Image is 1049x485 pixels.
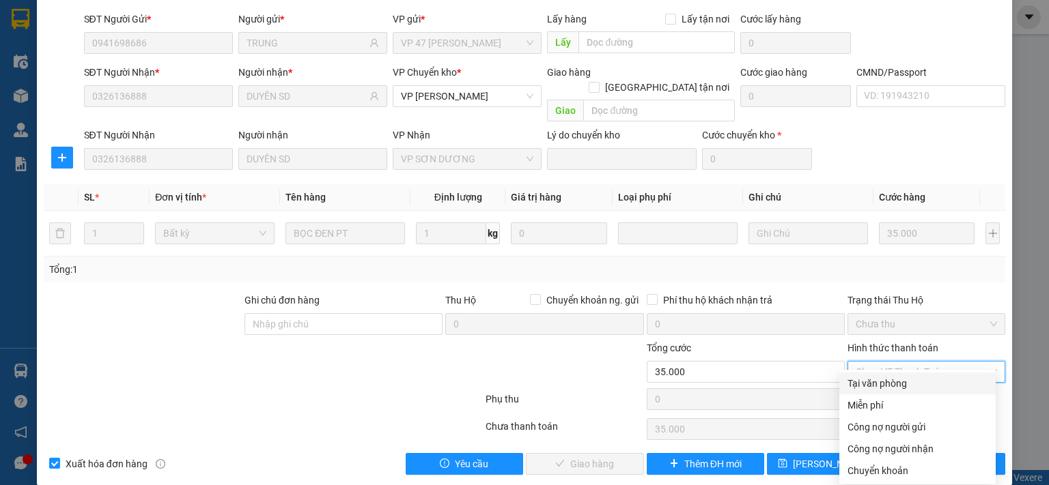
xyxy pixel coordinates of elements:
[743,184,873,211] th: Ghi chú
[856,314,997,334] span: Chưa thu
[848,420,988,435] div: Công nợ người gửi
[578,31,735,53] input: Dọc đường
[285,222,405,244] input: VD: Bàn, Ghế
[647,342,691,353] span: Tổng cước
[238,65,387,80] div: Người nhận
[879,192,925,203] span: Cước hàng
[369,91,379,101] span: user
[658,293,778,308] span: Phí thu hộ khách nhận trả
[547,100,583,121] span: Giao
[778,458,787,469] span: save
[401,86,533,106] span: VP Hoàng Gia
[600,80,735,95] span: [GEOGRAPHIC_DATA] tận nơi
[684,456,742,471] span: Thêm ĐH mới
[848,441,988,456] div: Công nợ người nhận
[49,262,406,277] div: Tổng: 1
[839,438,996,460] div: Cước gửi hàng sẽ được ghi vào công nợ của người nhận
[445,295,476,306] span: Thu Hộ
[856,65,1005,80] div: CMND/Passport
[511,192,561,203] span: Giá trị hàng
[583,100,735,121] input: Dọc đường
[84,65,233,80] div: SĐT Người Nhận
[247,35,367,50] input: Tên người gửi
[406,453,524,475] button: exclamation-circleYêu cầu
[393,128,542,143] div: VP Nhận
[740,85,851,107] input: Cước giao hàng
[749,222,868,244] input: Ghi Chú
[740,67,807,78] label: Cước giao hàng
[49,222,71,244] button: delete
[848,463,988,478] div: Chuyển khoản
[244,295,320,306] label: Ghi chú đơn hàng
[484,392,645,415] div: Phụ thu
[51,147,73,168] button: plus
[434,192,482,203] span: Định lượng
[84,12,233,27] div: SĐT Người Gửi
[484,419,645,443] div: Chưa thanh toán
[156,459,165,469] span: info-circle
[511,222,606,244] input: 0
[740,32,851,54] input: Cước lấy hàng
[879,222,975,244] input: 0
[676,12,735,27] span: Lấy tận nơi
[669,458,679,469] span: plus
[369,38,379,48] span: user
[244,313,443,335] input: Ghi chú đơn hàng
[486,222,500,244] span: kg
[526,453,644,475] button: checkGiao hàng
[155,192,206,203] span: Đơn vị tính
[455,456,488,471] span: Yêu cầu
[848,376,988,391] div: Tại văn phòng
[84,128,233,143] div: SĐT Người Nhận
[848,293,1005,308] div: Trạng thái Thu Hộ
[613,184,743,211] th: Loại phụ phí
[401,33,533,53] span: VP 47 Trần Khát Chân
[767,453,885,475] button: save[PERSON_NAME] chuyển hoàn
[740,14,801,25] label: Cước lấy hàng
[285,192,326,203] span: Tên hàng
[393,67,457,78] span: VP Chuyển kho
[440,458,449,469] span: exclamation-circle
[547,128,696,143] div: Lý do chuyển kho
[856,362,997,382] span: Chọn HT Thanh Toán
[547,67,591,78] span: Giao hàng
[52,152,72,163] span: plus
[238,12,387,27] div: Người gửi
[547,31,578,53] span: Lấy
[839,416,996,438] div: Cước gửi hàng sẽ được ghi vào công nợ của người gửi
[547,14,587,25] span: Lấy hàng
[647,453,765,475] button: plusThêm ĐH mới
[401,149,533,169] span: VP SƠN DƯƠNG
[848,398,988,413] div: Miễn phí
[393,12,542,27] div: VP gửi
[238,128,387,143] div: Người nhận
[848,342,938,353] label: Hình thức thanh toán
[84,192,95,203] span: SL
[985,222,1000,244] button: plus
[793,456,923,471] span: [PERSON_NAME] chuyển hoàn
[247,89,367,104] input: Tên người nhận
[60,456,153,471] span: Xuất hóa đơn hàng
[702,128,813,143] div: Cước chuyển kho
[541,293,644,308] span: Chuyển khoản ng. gửi
[163,223,266,244] span: Bất kỳ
